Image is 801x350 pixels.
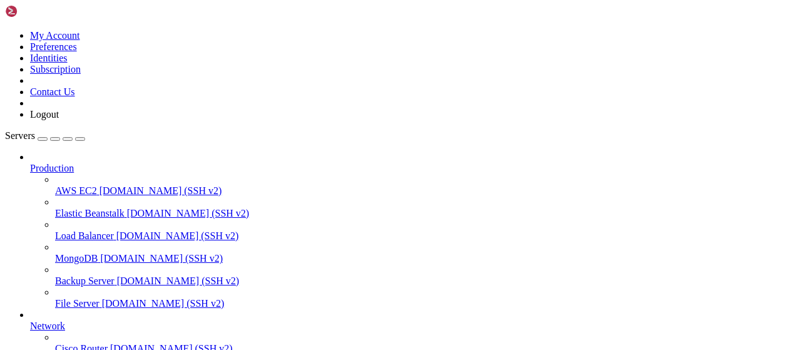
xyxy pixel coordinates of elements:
[55,298,796,309] a: File Server [DOMAIN_NAME] (SSH v2)
[117,275,240,286] span: [DOMAIN_NAME] (SSH v2)
[30,64,81,75] a: Subscription
[5,99,639,110] x-row: -bash: syntax error near unexpected token `('
[30,53,68,63] a: Identities
[55,275,115,286] span: Backup Server
[55,230,114,241] span: Load Balancer
[55,298,99,309] span: File Server
[30,109,59,120] a: Logout
[30,152,796,309] li: Production
[5,193,639,204] x-row: -bash: ./[DOMAIN_NAME]: cannot execute: required file not found
[55,275,796,287] a: Backup Server [DOMAIN_NAME] (SSH v2)
[5,68,639,78] x-row: root@less-fire:~/captha/scraping# ./[DOMAIN_NAME]
[30,86,75,97] a: Contact Us
[55,197,796,219] li: Elastic Beanstalk [DOMAIN_NAME] (SSH v2)
[30,41,77,52] a: Preferences
[55,287,796,309] li: File Server [DOMAIN_NAME] (SSH v2)
[102,298,225,309] span: [DOMAIN_NAME] (SSH v2)
[55,185,97,196] span: AWS EC2
[30,163,74,173] span: Production
[5,256,639,267] x-row: root@less-fire:~/captha/scraping#
[5,173,639,183] x-row: -bash: ./[DOMAIN_NAME]: cannot execute: required file not found
[30,321,796,332] a: Network
[5,225,639,235] x-row: -bash: ./[DOMAIN_NAME]: cannot execute: required file not found
[127,208,250,219] span: [DOMAIN_NAME] (SSH v2)
[5,141,639,152] x-row: root@less-fire:~/captha/scraping# ./[DOMAIN_NAME]
[55,185,796,197] a: AWS EC2 [DOMAIN_NAME] (SSH v2)
[99,185,222,196] span: [DOMAIN_NAME] (SSH v2)
[55,208,796,219] a: Elastic Beanstalk [DOMAIN_NAME] (SSH v2)
[55,230,796,242] a: Load Balancer [DOMAIN_NAME] (SSH v2)
[5,235,639,246] x-row: root@less-fire:~/captha/scraping# ./[DOMAIN_NAME]
[30,30,80,41] a: My Account
[5,214,639,225] x-row: root@less-fire:~/captha/scraping# ./[DOMAIN_NAME]
[5,130,85,141] a: Servers
[5,58,639,68] x-row: -bash: syntax error near unexpected token `[URL][DOMAIN_NAME]'
[5,78,639,89] x-row: -bash: ./[DOMAIN_NAME]: Permission denied
[5,36,639,47] x-row: -bash: syntax error near unexpected token `('
[5,5,639,16] x-row: root@less-fire:~/captha/scraping# chmod +x [DOMAIN_NAME] ([URL][DOMAIN_NAME])
[5,110,639,120] x-row: root@less-fire:~/captha/scraping# chmod +x [DOMAIN_NAME]
[5,89,639,100] x-row: root@less-fire:~/captha/scraping# chmod +x [DOMAIN_NAME] ([URL][DOMAIN_NAME])
[30,321,65,331] span: Network
[5,152,639,162] x-row: -bash: ./[DOMAIN_NAME]: cannot execute: required file not found
[185,256,190,267] div: (34, 24)
[55,264,796,287] li: Backup Server [DOMAIN_NAME] (SSH v2)
[5,5,77,18] img: Shellngn
[5,246,639,257] x-row: -bash: ./[DOMAIN_NAME]: cannot execute: required file not found
[116,230,239,241] span: [DOMAIN_NAME] (SSH v2)
[55,174,796,197] li: AWS EC2 [DOMAIN_NAME] (SSH v2)
[5,130,35,141] span: Servers
[55,253,98,264] span: MongoDB
[5,204,639,215] x-row: root@less-fire:~/captha/scraping#
[5,26,639,36] x-row: -bash: syntax error near unexpected token `('
[55,208,125,219] span: Elastic Beanstalk
[5,162,639,173] x-row: root@less-fire:~/captha/scraping# ./[DOMAIN_NAME]
[5,47,639,58] x-row: root@less-fire:~/captha/scraping# ./[DOMAIN_NAME] ([URL][DOMAIN_NAME])
[30,163,796,174] a: Production
[5,16,639,26] x-row: chmod +x [DOMAIN_NAME] ([URL][DOMAIN_NAME])
[55,219,796,242] li: Load Balancer [DOMAIN_NAME] (SSH v2)
[55,242,796,264] li: MongoDB [DOMAIN_NAME] (SSH v2)
[5,131,639,142] x-row: root@less-fire:~/captha/scraping# chmod +x [DOMAIN_NAME]
[55,253,796,264] a: MongoDB [DOMAIN_NAME] (SSH v2)
[5,183,639,193] x-row: root@less-fire:~/captha/scraping# ./[DOMAIN_NAME]
[100,253,223,264] span: [DOMAIN_NAME] (SSH v2)
[5,120,639,131] x-row: root@less-fire:~/captha/scraping# chmod +x [DOMAIN_NAME]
